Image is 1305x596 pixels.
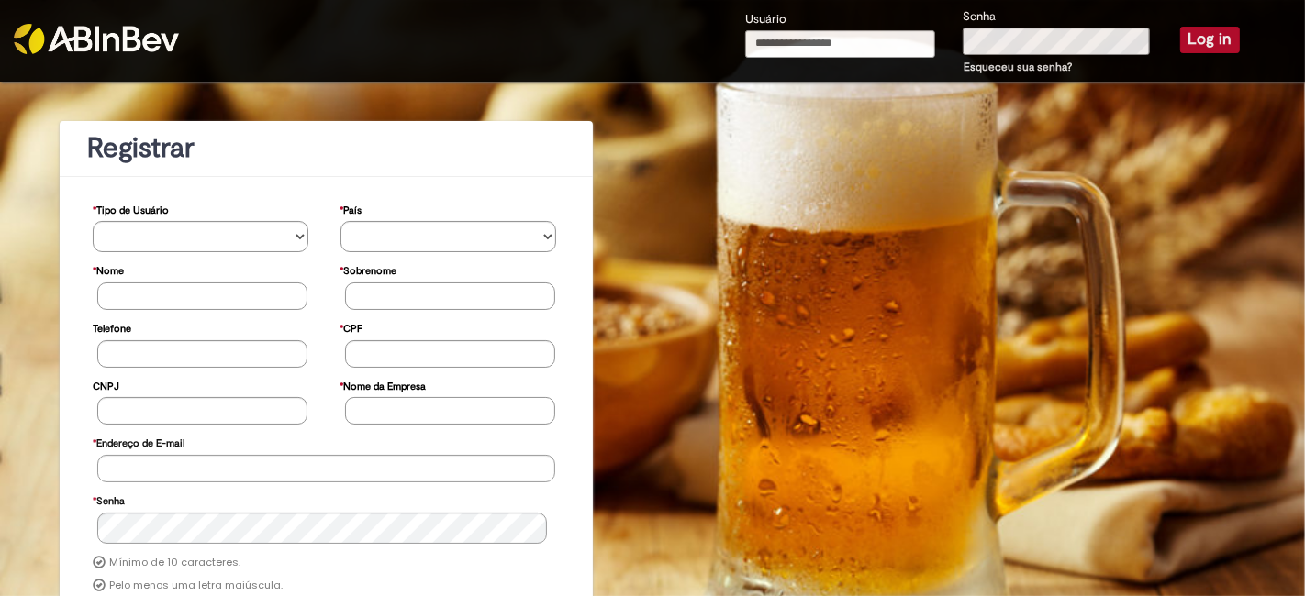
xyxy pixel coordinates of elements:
label: Usuário [745,11,786,28]
label: Mínimo de 10 caracteres. [109,556,240,570]
label: Telefone [93,314,131,340]
label: Nome da Empresa [340,371,427,398]
label: Endereço de E-mail [93,428,184,455]
label: Pelo menos uma letra maiúscula. [109,579,283,593]
img: ABInbev-white.png [14,24,179,54]
label: Senha [93,486,125,513]
label: Tipo de Usuário [93,195,169,222]
label: CPF [340,314,363,340]
label: Nome [93,256,124,282]
label: País [340,195,362,222]
label: CNPJ [93,371,119,398]
button: Log in [1180,27,1240,52]
h1: Registrar [87,133,565,163]
a: Esqueceu sua senha? [964,60,1072,74]
label: Senha [963,8,996,26]
label: Sobrenome [340,256,397,282]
